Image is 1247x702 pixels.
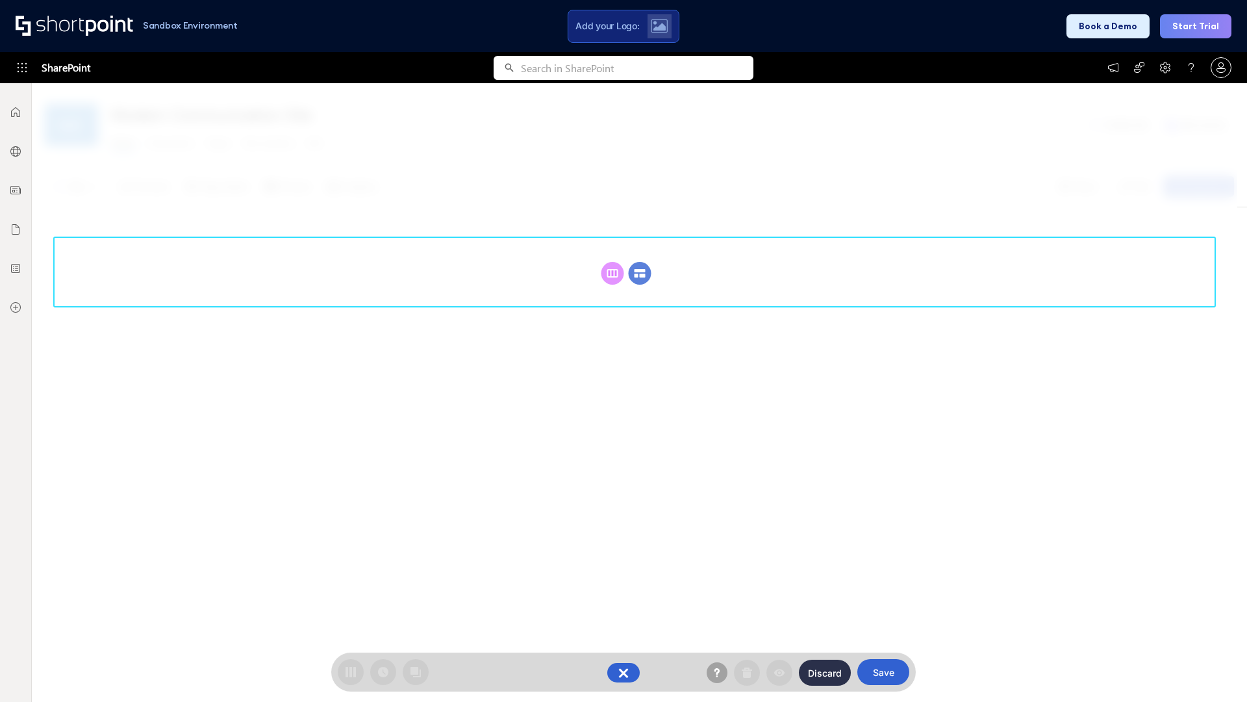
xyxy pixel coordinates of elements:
button: Start Trial [1160,14,1231,38]
button: Book a Demo [1066,14,1150,38]
span: SharePoint [42,52,90,83]
h1: Sandbox Environment [143,22,238,29]
button: Save [857,659,909,685]
input: Search in SharePoint [521,56,753,80]
iframe: Chat Widget [1182,640,1247,702]
button: Discard [799,660,851,686]
img: Upload logo [651,19,668,33]
span: Add your Logo: [575,20,639,32]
